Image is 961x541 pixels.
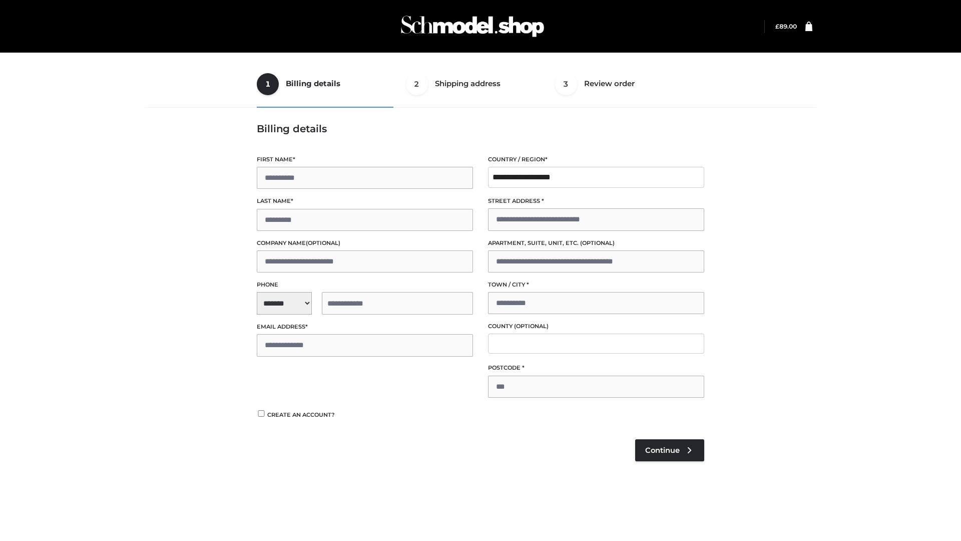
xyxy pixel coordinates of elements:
[775,23,779,30] span: £
[514,323,549,330] span: (optional)
[488,238,704,248] label: Apartment, suite, unit, etc.
[635,439,704,461] a: Continue
[257,155,473,164] label: First name
[306,239,340,246] span: (optional)
[488,196,704,206] label: Street address
[397,7,548,46] img: Schmodel Admin 964
[488,322,704,331] label: County
[645,446,680,455] span: Continue
[775,23,797,30] a: £89.00
[257,238,473,248] label: Company name
[257,322,473,332] label: Email address
[488,155,704,164] label: Country / Region
[257,410,266,417] input: Create an account?
[488,363,704,373] label: Postcode
[257,123,704,135] h3: Billing details
[580,239,615,246] span: (optional)
[257,196,473,206] label: Last name
[267,411,335,418] span: Create an account?
[488,280,704,290] label: Town / City
[257,280,473,290] label: Phone
[775,23,797,30] bdi: 89.00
